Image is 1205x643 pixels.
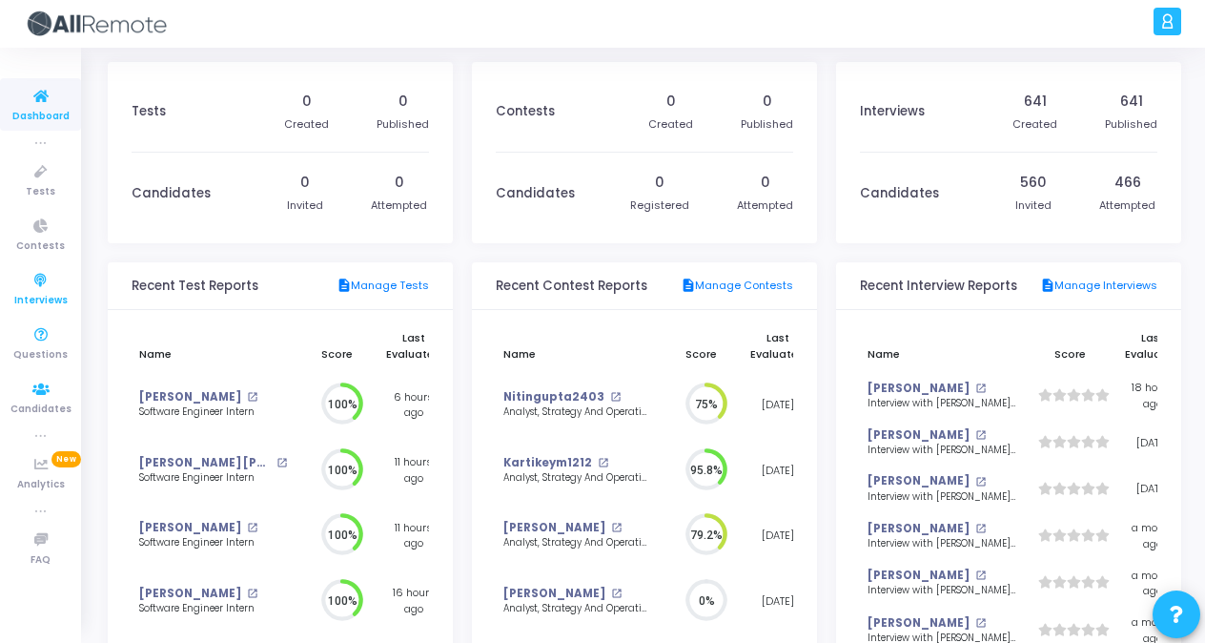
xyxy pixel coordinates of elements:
[139,586,241,602] a: [PERSON_NAME]
[16,239,65,255] span: Contests
[860,279,1017,294] h3: Recent Interview Reports
[598,458,608,468] mat-icon: open_in_new
[139,389,241,405] a: [PERSON_NAME]
[1040,278,1054,295] mat-icon: description
[132,104,166,119] h3: Tests
[12,109,70,125] span: Dashboard
[868,537,1015,551] div: Interview with [PERSON_NAME] <> Senior SDET/SDET, Round 1
[132,186,211,201] h3: Candidates
[868,521,970,537] a: [PERSON_NAME]
[860,186,939,201] h3: Candidates
[284,116,329,133] div: Created
[630,197,689,214] div: Registered
[1117,559,1189,607] td: a month ago
[337,278,351,295] mat-icon: description
[975,618,986,629] mat-icon: open_in_new
[1117,372,1189,420] td: 18 hours ago
[761,173,770,193] div: 0
[139,471,287,486] div: Software Engineer Intern
[378,503,450,569] td: 11 hours ago
[24,5,167,43] img: logo
[1024,320,1117,372] th: Score
[1117,320,1189,372] th: Last Evaluated
[860,320,1024,372] th: Name
[868,490,1015,505] div: Interview with [PERSON_NAME] <> Senior SDET/SDET, Round 2
[337,278,429,295] a: Manage Tests
[1114,173,1141,193] div: 466
[868,381,970,397] a: [PERSON_NAME]
[132,320,296,372] th: Name
[10,402,71,418] span: Candidates
[296,320,378,372] th: Score
[611,523,622,533] mat-icon: open_in_new
[1105,116,1157,133] div: Published
[378,372,450,438] td: 6 hours ago
[378,320,450,372] th: Last Evaluated
[503,520,605,536] a: [PERSON_NAME]
[1012,116,1057,133] div: Created
[1020,173,1047,193] div: 560
[14,293,68,309] span: Interviews
[737,197,793,214] div: Attempted
[1040,278,1157,295] a: Manage Interviews
[503,389,604,405] a: Nitingupta2403
[681,278,695,295] mat-icon: description
[868,568,970,584] a: [PERSON_NAME]
[1117,512,1189,560] td: a month ago
[31,552,51,569] span: FAQ
[743,372,814,438] td: [DATE]
[26,184,55,200] span: Tests
[496,186,575,201] h3: Candidates
[868,615,970,632] a: [PERSON_NAME]
[611,589,622,599] mat-icon: open_in_new
[868,444,1015,458] div: Interview with [PERSON_NAME] <> SDET, Round 1
[975,570,986,581] mat-icon: open_in_new
[655,173,664,193] div: 0
[975,384,986,394] mat-icon: open_in_new
[741,116,793,133] div: Published
[139,602,287,616] div: Software Engineer Intern
[503,405,651,420] div: Analyst, Strategy And Operational Excellence
[247,589,257,599] mat-icon: open_in_new
[300,173,310,193] div: 0
[763,92,772,112] div: 0
[378,438,450,504] td: 11 hours ago
[139,405,287,420] div: Software Engineer Intern
[287,197,323,214] div: Invited
[17,477,65,493] span: Analytics
[139,536,287,550] div: Software Engineer Intern
[395,173,404,193] div: 0
[868,473,970,489] a: [PERSON_NAME]
[398,92,408,112] div: 0
[975,430,986,441] mat-icon: open_in_new
[377,116,429,133] div: Published
[247,392,257,403] mat-icon: open_in_new
[1117,466,1189,512] td: [DATE]
[247,523,257,533] mat-icon: open_in_new
[13,347,68,363] span: Questions
[496,104,555,119] h3: Contests
[496,279,647,294] h3: Recent Contest Reports
[975,524,986,534] mat-icon: open_in_new
[743,320,814,372] th: Last Evaluated
[276,458,287,468] mat-icon: open_in_new
[139,455,272,471] a: [PERSON_NAME] [PERSON_NAME]
[371,197,427,214] div: Attempted
[660,320,743,372] th: Score
[610,392,621,403] mat-icon: open_in_new
[496,320,660,372] th: Name
[1120,92,1143,112] div: 641
[503,471,651,486] div: Analyst, Strategy And Operational Excellence
[681,278,793,295] a: Manage Contests
[378,569,450,634] td: 16 hours ago
[132,279,258,294] h3: Recent Test Reports
[868,397,1015,411] div: Interview with [PERSON_NAME] <> SDET, Round 1
[503,586,605,602] a: [PERSON_NAME]
[503,602,651,616] div: Analyst, Strategy And Operational Excellence
[1099,197,1155,214] div: Attempted
[743,503,814,569] td: [DATE]
[975,477,986,487] mat-icon: open_in_new
[139,520,241,536] a: [PERSON_NAME]
[1015,197,1052,214] div: Invited
[503,536,651,550] div: Analyst, Strategy And Operational Excellence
